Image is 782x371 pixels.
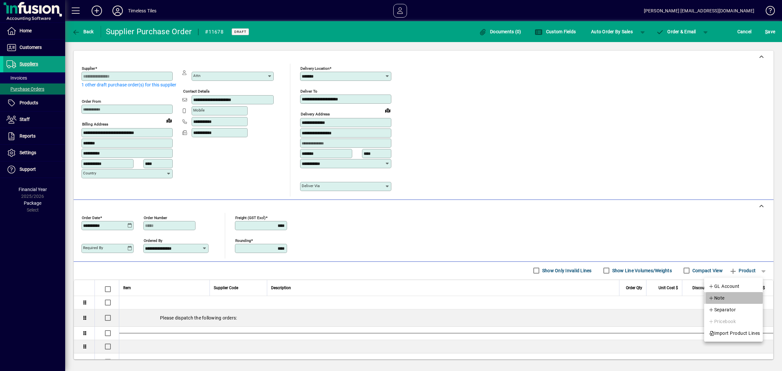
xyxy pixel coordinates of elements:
[708,294,725,302] span: Note
[708,306,736,314] span: Separator
[708,282,740,290] span: GL Account
[708,318,736,325] span: Pricebook
[704,292,763,304] button: Note
[704,316,763,327] button: Pricebook
[704,304,763,316] button: Separator
[704,327,763,339] button: Import Product Lines
[708,329,760,337] span: Import Product Lines
[704,280,763,292] button: GL Account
